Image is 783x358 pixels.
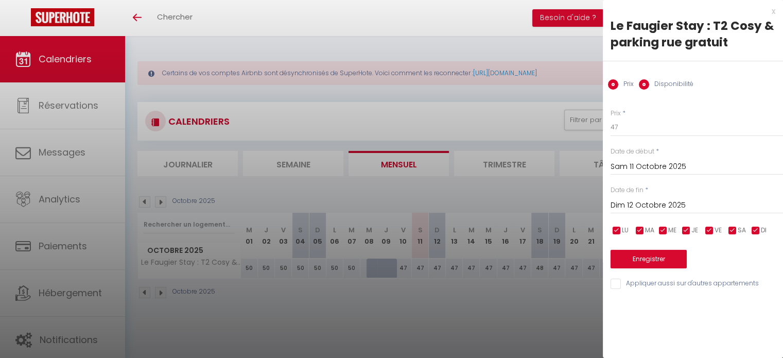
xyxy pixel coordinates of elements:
[761,226,767,235] span: DI
[603,5,775,18] div: x
[691,226,698,235] span: JE
[611,147,654,157] label: Date de début
[611,185,643,195] label: Date de fin
[668,226,676,235] span: ME
[611,250,687,268] button: Enregistrer
[611,109,621,118] label: Prix
[645,226,654,235] span: MA
[622,226,629,235] span: LU
[649,79,693,91] label: Disponibilité
[715,226,722,235] span: VE
[618,79,634,91] label: Prix
[611,18,775,50] div: Le Faugier Stay : T2 Cosy & parking rue gratuit
[738,226,746,235] span: SA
